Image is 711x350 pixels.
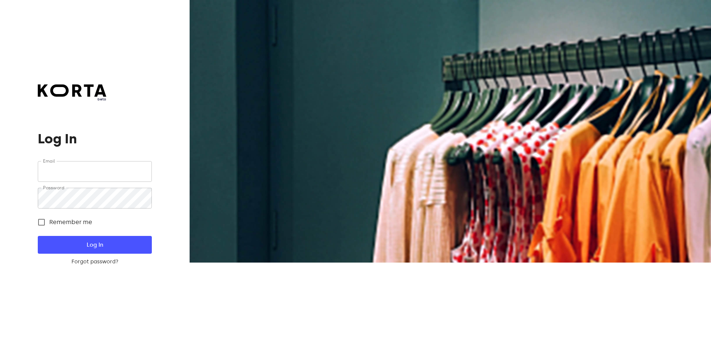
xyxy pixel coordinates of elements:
[49,218,92,227] span: Remember me
[38,131,151,146] h1: Log In
[38,97,106,102] span: beta
[38,84,106,102] a: beta
[50,240,140,250] span: Log In
[38,236,151,254] button: Log In
[38,258,151,266] a: Forgot password?
[38,84,106,97] img: Korta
